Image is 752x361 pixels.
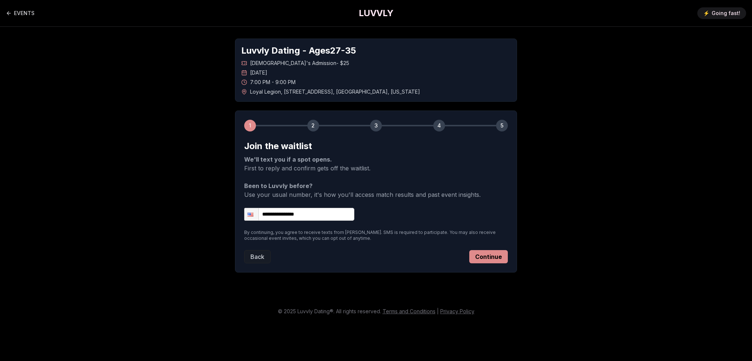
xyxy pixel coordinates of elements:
p: First to reply and confirm gets off the waitlist. [244,155,508,173]
div: 5 [496,120,508,131]
h2: Join the waitlist [244,140,508,152]
a: Terms and Conditions [383,308,435,314]
span: 7:00 PM - 9:00 PM [250,79,296,86]
strong: We'll text you if a spot opens. [244,156,332,163]
button: Back [244,250,271,263]
p: By continuing, you agree to receive texts from [PERSON_NAME]. SMS is required to participate. You... [244,230,508,241]
h1: Luvvly Dating - Ages 27 - 35 [241,45,511,57]
div: 1 [244,120,256,131]
a: LUVVLY [359,7,393,19]
span: Going fast! [712,10,740,17]
span: Loyal Legion , [STREET_ADDRESS] , [GEOGRAPHIC_DATA] , [US_STATE] [250,88,420,95]
div: 3 [370,120,382,131]
a: Privacy Policy [440,308,474,314]
span: | [437,308,439,314]
div: 2 [307,120,319,131]
a: Back to events [6,6,35,21]
button: Continue [469,250,508,263]
div: United States: + 1 [245,208,258,220]
strong: Been to Luvvly before? [244,182,312,189]
div: 4 [433,120,445,131]
p: Use your usual number, it's how you'll access match results and past event insights. [244,181,508,199]
span: [DATE] [250,69,267,76]
span: ⚡️ [703,10,709,17]
span: [DEMOGRAPHIC_DATA]'s Admission - $25 [250,59,349,67]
